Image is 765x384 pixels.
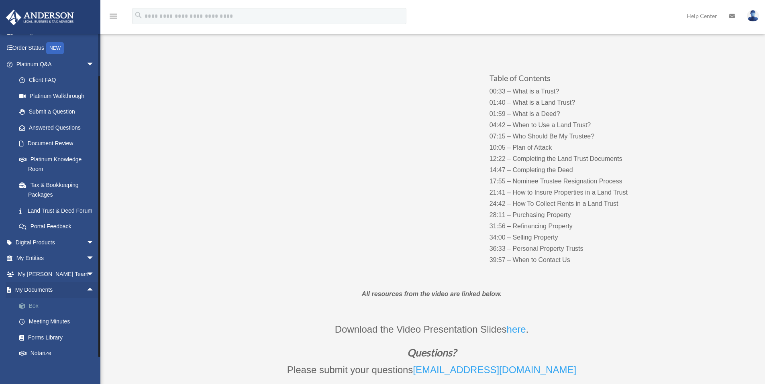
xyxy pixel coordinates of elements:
[108,14,118,21] a: menu
[86,266,102,282] span: arrow_drop_down
[6,40,106,57] a: Order StatusNEW
[6,266,106,282] a: My [PERSON_NAME] Teamarrow_drop_down
[11,177,106,203] a: Tax & Bookkeeping Packages
[11,104,106,120] a: Submit a Question
[413,364,576,379] a: [EMAIL_ADDRESS][DOMAIN_NAME]
[507,324,526,339] a: here
[11,329,106,345] a: Forms Library
[86,234,102,251] span: arrow_drop_down
[86,56,102,73] span: arrow_drop_down
[6,56,106,72] a: Platinum Q&Aarrow_drop_down
[11,219,106,235] a: Portal Feedback
[11,120,106,136] a: Answered Questions
[4,10,76,25] img: Anderson Advisors Platinum Portal
[6,250,106,266] a: My Entitiesarrow_drop_down
[490,74,648,86] h3: Table of Contents
[11,88,106,104] a: Platinum Walkthrough
[6,234,106,250] a: Digital Productsarrow_drop_down
[747,10,759,22] img: User Pic
[11,314,106,330] a: Meeting Minutes
[86,282,102,299] span: arrow_drop_up
[11,151,106,177] a: Platinum Knowledge Room
[11,345,106,362] a: Notarize
[407,346,456,358] em: Questions?
[11,298,106,314] a: Box
[108,11,118,21] i: menu
[215,321,649,347] p: Download the Video Presentation Slides .
[6,282,106,298] a: My Documentsarrow_drop_up
[11,203,102,219] a: Land Trust & Deed Forum
[46,42,64,54] div: NEW
[134,11,143,20] i: search
[362,291,502,297] em: All resources from the video are linked below.
[490,86,648,266] p: 00:33 – What is a Trust? 01:40 – What is a Land Trust? 01:59 – What is a Deed? 04:42 – When to Us...
[86,250,102,267] span: arrow_drop_down
[11,72,106,88] a: Client FAQ
[11,136,106,152] a: Document Review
